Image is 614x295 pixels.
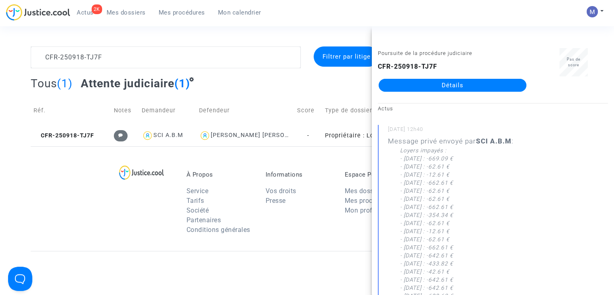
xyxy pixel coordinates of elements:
[211,132,312,139] div: [PERSON_NAME] [PERSON_NAME]
[199,130,211,141] img: icon-user.svg
[322,53,370,60] span: Filtrer par litige
[266,197,286,204] a: Presse
[187,197,204,204] a: Tarifs
[187,216,221,224] a: Partenaires
[153,132,183,139] div: SCI A.B.M
[111,96,139,125] td: Notes
[212,6,268,19] a: Mon calendrier
[6,4,70,21] img: jc-logo.svg
[77,9,94,16] span: Actus
[345,171,412,178] p: Espace Personnel
[587,6,598,17] img: AAcHTtesyyZjLYJxzrkRG5BOJsapQ6nO-85ChvdZAQ62n80C=s96-c
[34,132,94,139] span: CFR-250918-TJ7F
[266,171,333,178] p: Informations
[187,187,209,195] a: Service
[81,77,174,90] span: Attente judiciaire
[142,130,153,141] img: icon-user.svg
[379,79,526,92] a: Détails
[187,171,254,178] p: À Propos
[31,96,111,125] td: Réf.
[31,77,57,90] span: Tous
[159,9,205,16] span: Mes procédures
[345,197,393,204] a: Mes procédures
[345,187,385,195] a: Mes dossiers
[57,77,73,90] span: (1)
[70,6,100,19] a: 2KActus
[8,267,32,291] iframe: Help Scout Beacon - Open
[266,187,296,195] a: Vos droits
[322,96,420,125] td: Type de dossier
[388,126,608,136] small: [DATE] 12h40
[187,226,250,234] a: Conditions générales
[107,9,146,16] span: Mes dossiers
[322,125,420,146] td: Propriétaire : Loyers impayés/Charges impayées
[345,206,376,214] a: Mon profil
[378,63,437,70] b: CFR-250918-TJ7F
[92,4,102,14] div: 2K
[378,105,393,112] small: Actus
[196,96,294,125] td: Defendeur
[100,6,152,19] a: Mes dossiers
[218,9,261,16] span: Mon calendrier
[294,96,322,125] td: Score
[152,6,212,19] a: Mes procédures
[139,96,196,125] td: Demandeur
[174,77,190,90] span: (1)
[378,50,472,56] small: Poursuite de la procédure judiciaire
[307,132,309,139] span: -
[187,206,209,214] a: Société
[567,57,580,67] span: Pas de score
[119,165,164,180] img: logo-lg.svg
[476,137,511,145] b: SCI A.B.M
